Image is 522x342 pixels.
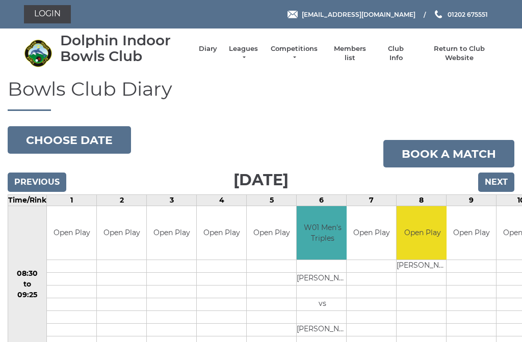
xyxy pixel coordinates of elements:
[478,173,514,192] input: Next
[447,206,496,260] td: Open Play
[397,195,447,206] td: 8
[227,44,259,63] a: Leagues
[147,206,196,260] td: Open Play
[288,11,298,18] img: Email
[433,10,488,19] a: Phone us 01202 675551
[297,272,348,285] td: [PERSON_NAME]
[97,195,147,206] td: 2
[47,195,97,206] td: 1
[381,44,411,63] a: Club Info
[197,206,246,260] td: Open Play
[302,10,415,18] span: [EMAIL_ADDRESS][DOMAIN_NAME]
[197,195,247,206] td: 4
[147,195,197,206] td: 3
[297,323,348,336] td: [PERSON_NAME]
[199,44,217,53] a: Diary
[297,206,348,260] td: W01 Men's Triples
[347,206,396,260] td: Open Play
[397,260,448,272] td: [PERSON_NAME]
[297,298,348,310] td: vs
[447,195,497,206] td: 9
[47,206,96,260] td: Open Play
[270,44,319,63] a: Competitions
[8,173,66,192] input: Previous
[247,206,296,260] td: Open Play
[8,126,131,154] button: Choose date
[8,78,514,111] h1: Bowls Club Diary
[97,206,146,260] td: Open Play
[60,33,189,64] div: Dolphin Indoor Bowls Club
[8,195,47,206] td: Time/Rink
[297,195,347,206] td: 6
[347,195,397,206] td: 7
[435,10,442,18] img: Phone us
[421,44,498,63] a: Return to Club Website
[247,195,297,206] td: 5
[448,10,488,18] span: 01202 675551
[24,5,71,23] a: Login
[383,140,514,167] a: Book a match
[397,206,448,260] td: Open Play
[24,39,52,67] img: Dolphin Indoor Bowls Club
[328,44,371,63] a: Members list
[288,10,415,19] a: Email [EMAIL_ADDRESS][DOMAIN_NAME]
